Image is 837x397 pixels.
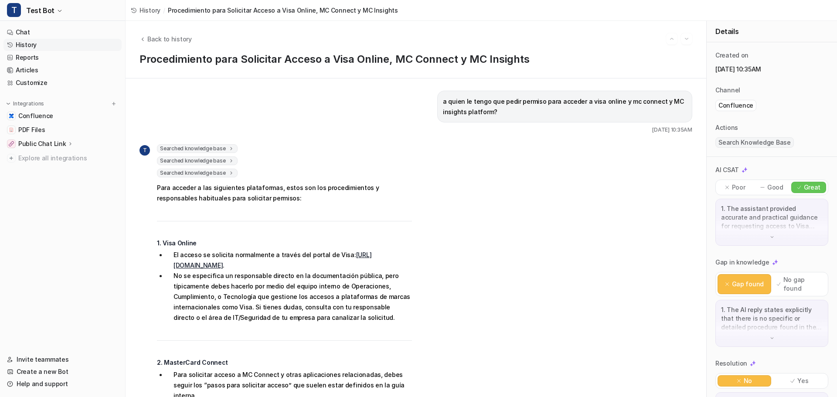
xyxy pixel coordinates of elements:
span: Back to history [147,34,192,44]
a: History [3,39,122,51]
a: Invite teammates [3,353,122,366]
span: T [139,145,150,156]
span: Explore all integrations [18,151,118,165]
p: Resolution [715,359,747,368]
span: Searched knowledge base [157,169,238,177]
a: ConfluenceConfluence [3,110,122,122]
h3: 1. Visa Online [157,239,412,248]
img: Next session [684,35,690,43]
button: Back to history [139,34,192,44]
p: 1. The AI reply states explicitly that there is no specific or detailed procedure found in the do... [721,305,823,332]
li: No se especifica un responsable directo en la documentación pública, pero típicamente debes hacer... [167,271,412,323]
p: Great [804,183,821,192]
p: Yes [797,377,808,385]
p: Poor [732,183,745,192]
img: Confluence [9,113,14,119]
p: Public Chat Link [18,139,66,148]
a: Reports [3,51,122,64]
span: History [139,6,160,15]
span: [DATE] 10:35AM [652,126,692,134]
button: Go to previous session [666,33,677,44]
span: Confluence [18,112,53,120]
img: expand menu [5,101,11,107]
p: 1. The assistant provided accurate and practical guidance for requesting access to Visa Online, M... [721,204,823,231]
div: Details [707,21,837,42]
p: [DATE] 10:35AM [715,65,828,74]
img: Public Chat Link [9,141,14,146]
img: explore all integrations [7,154,16,163]
a: Customize [3,77,122,89]
a: Help and support [3,378,122,390]
h1: Procedimiento para Solicitar Acceso a Visa Online, MC Connect y MC Insights [139,53,692,66]
a: Articles [3,64,122,76]
p: a quien le tengo que pedir permiso para acceder a visa online y mc connect y MC insights platform? [443,96,687,117]
a: History [131,6,160,15]
li: El acceso se solicita normalmente a través del portal de Visa: . [167,250,412,271]
span: Searched knowledge base [157,144,238,153]
span: Search Knowledge Base [715,137,794,148]
a: Chat [3,26,122,38]
a: Create a new Bot [3,366,122,378]
p: Created on [715,51,749,60]
img: PDF Files [9,127,14,132]
img: Previous session [669,35,675,43]
span: Test Bot [26,4,54,17]
a: Explore all integrations [3,152,122,164]
img: down-arrow [769,234,775,240]
span: Searched knowledge base [157,156,238,165]
a: PDF FilesPDF Files [3,124,122,136]
p: Gap found [732,280,764,288]
p: Integrations [13,100,44,107]
p: No [744,377,752,385]
span: T [7,3,21,17]
p: No gap found [783,275,822,293]
p: Channel [715,86,740,95]
p: Gap in knowledge [715,258,769,267]
p: Confluence [718,101,753,110]
p: Para acceder a las siguientes plataformas, estos son los procedimientos y responsables habituales... [157,183,412,204]
p: AI CSAT [715,166,739,174]
p: Good [767,183,783,192]
img: down-arrow [769,335,775,341]
button: Integrations [3,99,47,108]
p: Actions [715,123,738,132]
button: Go to next session [681,33,692,44]
h3: 2. MasterCard Connect [157,358,412,367]
span: Procedimiento para Solicitar Acceso a Visa Online, MC Connect y MC Insights [168,6,398,15]
span: PDF Files [18,126,45,134]
span: / [163,6,165,15]
img: menu_add.svg [111,101,117,107]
